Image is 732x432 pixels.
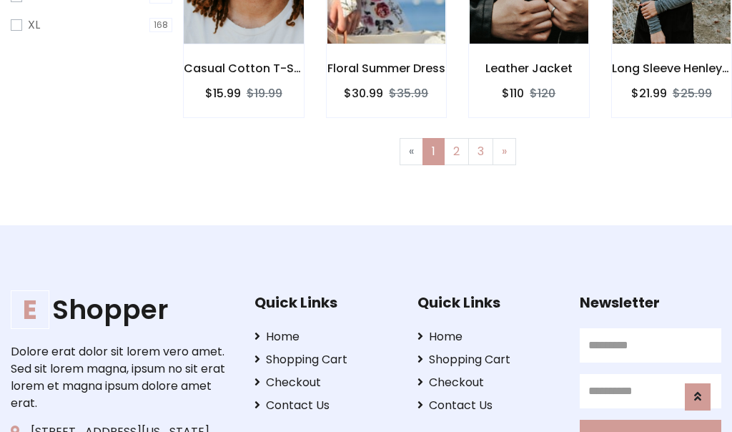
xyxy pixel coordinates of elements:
[417,351,559,368] a: Shopping Cart
[530,85,555,102] del: $120
[417,294,559,311] h5: Quick Links
[469,62,589,75] h6: Leather Jacket
[344,87,383,100] h6: $30.99
[468,138,493,165] a: 3
[254,294,396,311] h5: Quick Links
[184,62,304,75] h6: Casual Cotton T-Shirt
[194,138,721,165] nav: Page navigation
[580,294,721,311] h5: Newsletter
[444,138,469,165] a: 2
[254,397,396,414] a: Contact Us
[417,397,559,414] a: Contact Us
[11,290,49,329] span: E
[254,351,396,368] a: Shopping Cart
[502,87,524,100] h6: $110
[389,85,428,102] del: $35.99
[502,143,507,159] span: »
[11,294,232,326] h1: Shopper
[11,294,232,326] a: EShopper
[612,62,732,75] h6: Long Sleeve Henley T-Shirt
[493,138,516,165] a: Next
[673,85,712,102] del: $25.99
[254,328,396,345] a: Home
[417,374,559,391] a: Checkout
[422,138,445,165] a: 1
[417,328,559,345] a: Home
[149,18,172,32] span: 168
[205,87,241,100] h6: $15.99
[631,87,667,100] h6: $21.99
[327,62,447,75] h6: Floral Summer Dress
[247,85,282,102] del: $19.99
[11,343,232,412] p: Dolore erat dolor sit lorem vero amet. Sed sit lorem magna, ipsum no sit erat lorem et magna ipsu...
[28,16,40,34] label: XL
[254,374,396,391] a: Checkout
